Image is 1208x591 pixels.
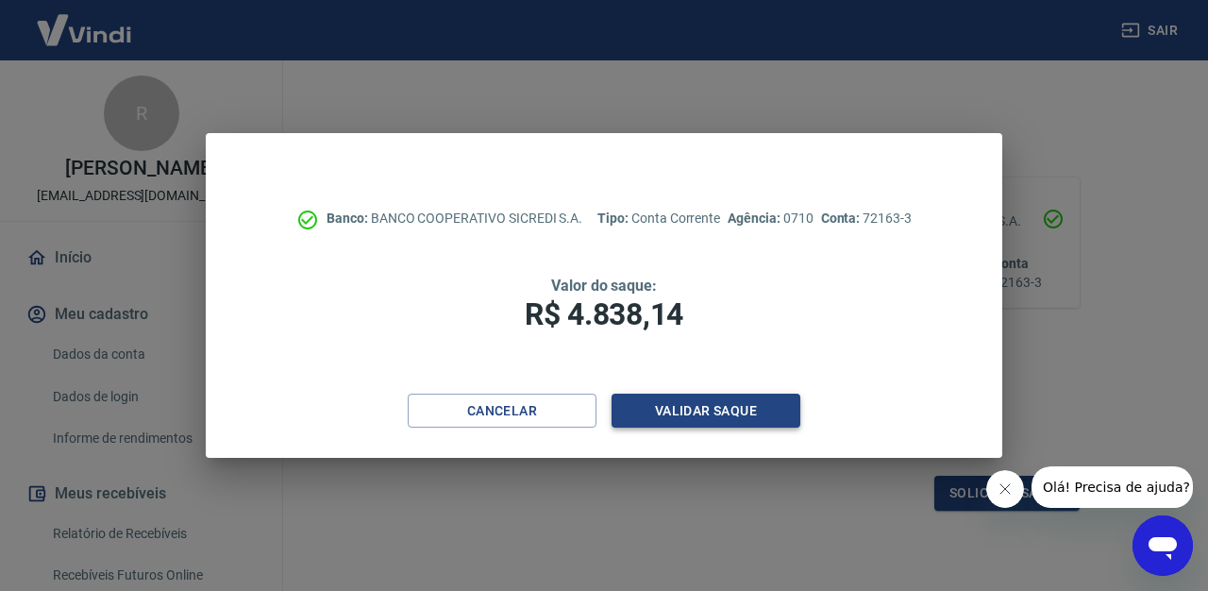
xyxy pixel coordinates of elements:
button: Validar saque [612,394,800,429]
span: Tipo: [597,211,631,226]
button: Cancelar [408,394,596,429]
p: BANCO COOPERATIVO SICREDI S.A. [327,209,582,228]
span: Agência: [728,211,783,226]
span: Banco: [327,211,371,226]
p: 0710 [728,209,813,228]
iframe: Botão para abrir a janela de mensagens [1132,515,1193,576]
iframe: Fechar mensagem [986,470,1024,508]
p: 72163-3 [821,209,912,228]
iframe: Mensagem da empresa [1032,466,1193,508]
span: Conta: [821,211,864,226]
span: Valor do saque: [551,277,657,295]
span: R$ 4.838,14 [525,296,683,332]
p: Conta Corrente [597,209,720,228]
